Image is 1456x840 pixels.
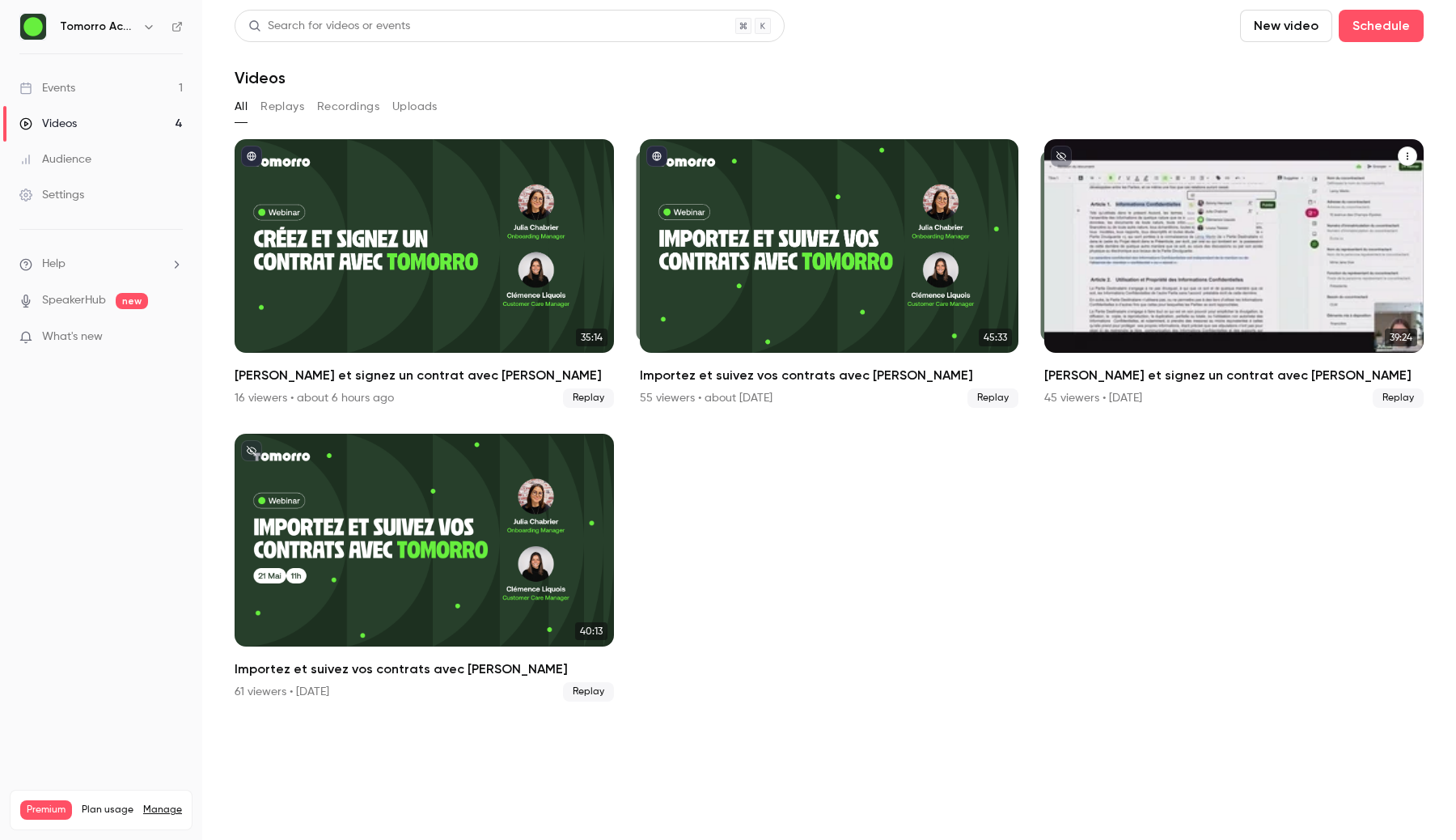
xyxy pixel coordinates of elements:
[392,94,438,120] button: Uploads
[235,68,286,87] h1: Videos
[20,800,72,820] span: Premium
[1240,10,1332,42] button: New video
[42,292,106,309] a: SpeakerHub
[82,804,133,817] span: Plan usage
[235,139,614,408] a: 35:14[PERSON_NAME] et signez un contrat avec [PERSON_NAME]16 viewers • about 6 hours agoReplay
[235,660,614,679] h2: Importez et suivez vos contrats avec [PERSON_NAME]
[42,256,66,273] span: Help
[1044,366,1424,385] h2: [PERSON_NAME] et signez un contrat avec [PERSON_NAME]
[241,440,262,461] button: unpublished
[235,684,329,700] div: 61 viewers • [DATE]
[20,14,46,40] img: Tomorro Academy
[317,94,379,120] button: Recordings
[646,146,667,167] button: published
[260,94,304,120] button: Replays
[1373,388,1424,408] span: Replay
[1385,329,1417,346] span: 39:24
[235,94,248,120] button: All
[563,388,614,408] span: Replay
[640,390,772,406] div: 55 viewers • about [DATE]
[1044,139,1424,408] li: Créez et signez un contrat avec Tomorro
[640,139,1019,408] a: 45:3345:33Importez et suivez vos contrats avec [PERSON_NAME]55 viewers • about [DATE]Replay
[235,139,614,408] li: Créez et signez un contrat avec Tomorro
[248,18,410,35] div: Search for videos or events
[19,187,84,203] div: Settings
[979,329,1012,346] span: 45:33
[235,390,394,406] div: 16 viewers • about 6 hours ago
[241,146,262,167] button: published
[235,434,614,702] li: Importez et suivez vos contrats avec Tomorro
[19,116,77,132] div: Videos
[235,366,614,385] h2: [PERSON_NAME] et signez un contrat avec [PERSON_NAME]
[42,329,103,346] span: What's new
[19,80,75,96] div: Events
[576,329,607,346] span: 35:14
[1044,139,1424,408] a: 39:2439:24[PERSON_NAME] et signez un contrat avec [PERSON_NAME]45 viewers • [DATE]Replay
[19,151,91,168] div: Audience
[575,622,607,640] span: 40:13
[563,682,614,702] span: Replay
[640,366,1019,385] h2: Importez et suivez vos contrats avec [PERSON_NAME]
[163,330,183,345] iframe: Noticeable Trigger
[235,10,1424,830] section: Videos
[235,139,1424,702] ul: Videos
[116,293,148,309] span: new
[60,19,136,35] h6: Tomorro Academy
[967,388,1018,408] span: Replay
[235,434,614,702] a: 40:13Importez et suivez vos contrats avec [PERSON_NAME]61 viewers • [DATE]Replay
[19,256,183,273] li: help-dropdown-opener
[1044,390,1142,406] div: 45 viewers • [DATE]
[143,804,182,817] a: Manage
[640,139,1019,408] li: Importez et suivez vos contrats avec Tomorro
[1051,146,1072,167] button: unpublished
[1339,10,1424,42] button: Schedule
